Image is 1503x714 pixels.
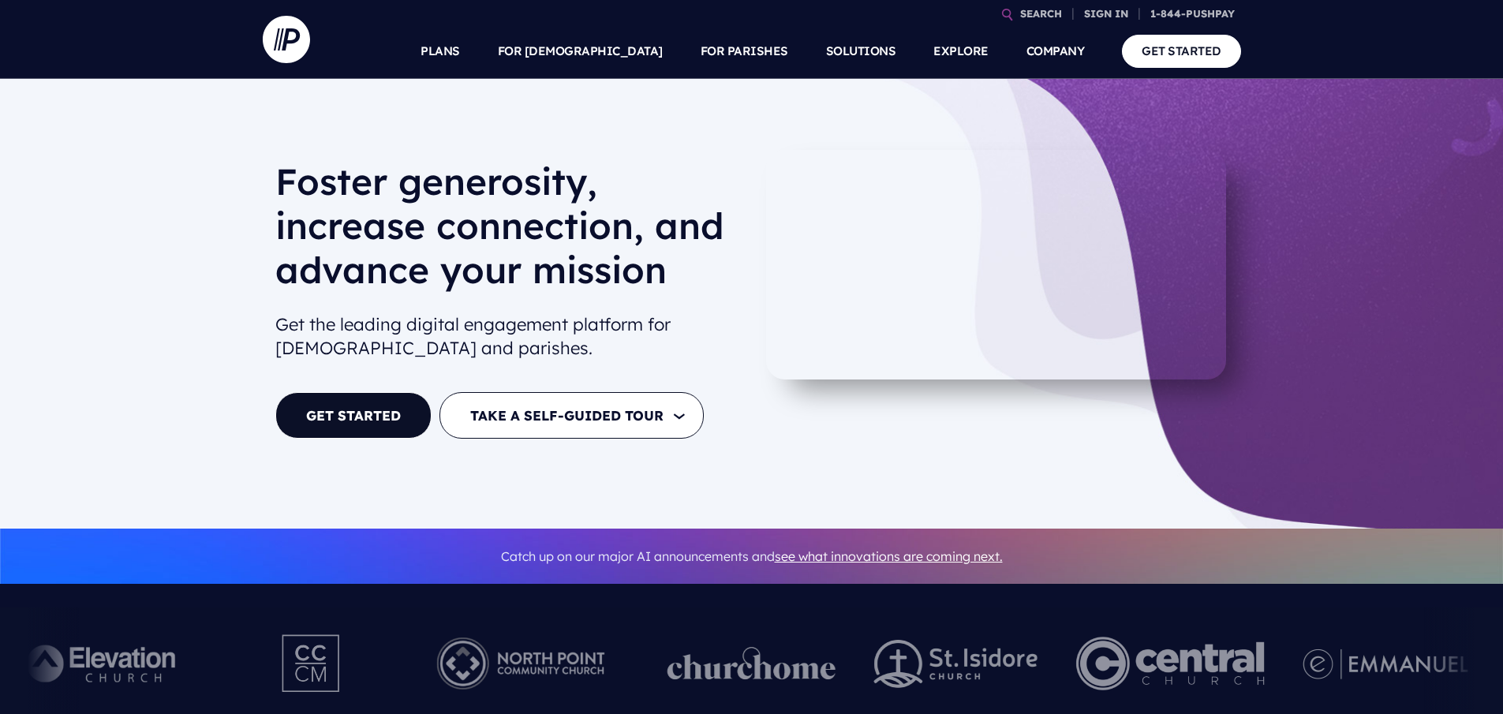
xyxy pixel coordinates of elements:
h2: Get the leading digital engagement platform for [DEMOGRAPHIC_DATA] and parishes. [275,306,739,368]
img: Central Church Henderson NV [1076,620,1265,707]
a: EXPLORE [933,24,989,79]
img: pp_logos_2 [874,640,1038,688]
a: SOLUTIONS [826,24,896,79]
a: FOR PARISHES [701,24,788,79]
img: Pushpay_Logo__CCM [249,620,374,707]
a: GET STARTED [1122,35,1241,67]
a: FOR [DEMOGRAPHIC_DATA] [498,24,663,79]
img: Pushpay_Logo__NorthPoint [413,620,630,707]
a: PLANS [421,24,460,79]
a: GET STARTED [275,392,432,439]
h1: Foster generosity, increase connection, and advance your mission [275,159,739,305]
a: see what innovations are coming next. [775,548,1003,564]
a: COMPANY [1026,24,1085,79]
img: pp_logos_1 [667,647,836,680]
button: TAKE A SELF-GUIDED TOUR [439,392,704,439]
p: Catch up on our major AI announcements and [275,539,1228,574]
